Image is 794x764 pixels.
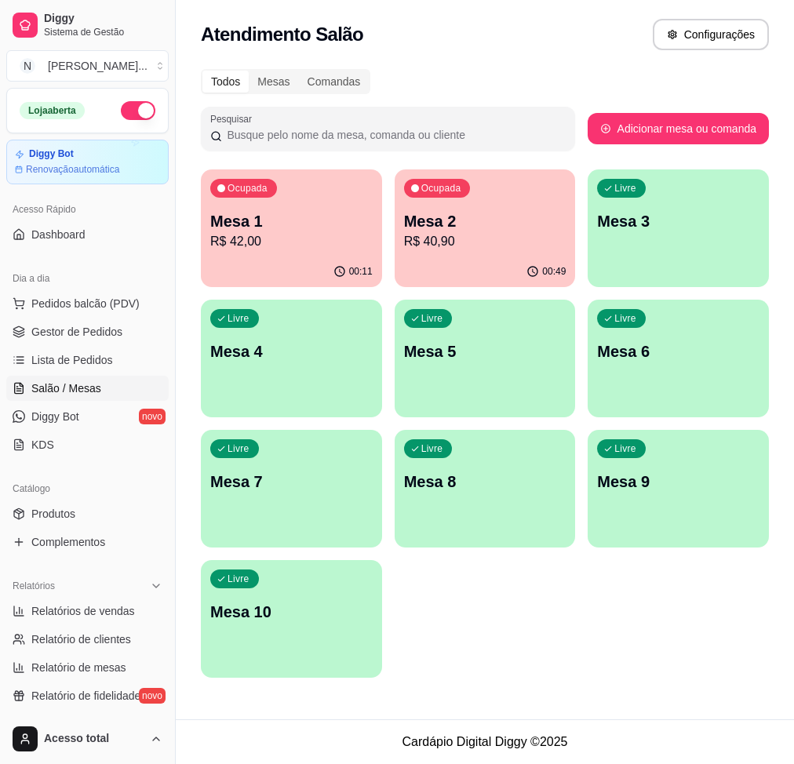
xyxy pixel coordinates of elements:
[31,409,79,424] span: Diggy Bot
[31,227,86,242] span: Dashboard
[228,573,249,585] p: Livre
[228,312,249,325] p: Livre
[210,232,373,251] p: R$ 42,00
[201,430,382,548] button: LivreMesa 7
[395,169,576,287] button: OcupadaMesa 2R$ 40,9000:49
[13,580,55,592] span: Relatórios
[404,471,566,493] p: Mesa 8
[588,113,769,144] button: Adicionar mesa ou comanda
[201,169,382,287] button: OcupadaMesa 1R$ 42,0000:11
[201,22,363,47] h2: Atendimento Salão
[542,265,566,278] p: 00:49
[6,476,169,501] div: Catálogo
[202,71,249,93] div: Todos
[121,101,155,120] button: Alterar Status
[6,655,169,680] a: Relatório de mesas
[20,102,85,119] div: Loja aberta
[201,560,382,678] button: LivreMesa 10
[597,471,759,493] p: Mesa 9
[31,296,140,311] span: Pedidos balcão (PDV)
[210,210,373,232] p: Mesa 1
[349,265,373,278] p: 00:11
[6,347,169,373] a: Lista de Pedidos
[597,340,759,362] p: Mesa 6
[614,442,636,455] p: Livre
[249,71,298,93] div: Mesas
[395,300,576,417] button: LivreMesa 5
[176,719,794,764] footer: Cardápio Digital Diggy © 2025
[44,732,144,746] span: Acesso total
[395,430,576,548] button: LivreMesa 8
[31,324,122,340] span: Gestor de Pedidos
[31,603,135,619] span: Relatórios de vendas
[421,312,443,325] p: Livre
[20,58,35,74] span: N
[404,340,566,362] p: Mesa 5
[597,210,759,232] p: Mesa 3
[31,437,54,453] span: KDS
[588,430,769,548] button: LivreMesa 9
[404,232,566,251] p: R$ 40,90
[421,182,461,195] p: Ocupada
[6,222,169,247] a: Dashboard
[6,319,169,344] a: Gestor de Pedidos
[299,71,370,93] div: Comandas
[31,631,131,647] span: Relatório de clientes
[6,529,169,555] a: Complementos
[31,534,105,550] span: Complementos
[210,112,257,126] label: Pesquisar
[26,163,119,176] article: Renovação automática
[210,340,373,362] p: Mesa 4
[210,471,373,493] p: Mesa 7
[6,404,169,429] a: Diggy Botnovo
[228,442,249,455] p: Livre
[222,127,565,143] input: Pesquisar
[6,266,169,291] div: Dia a dia
[44,12,162,26] span: Diggy
[31,688,140,704] span: Relatório de fidelidade
[6,432,169,457] a: KDS
[44,26,162,38] span: Sistema de Gestão
[6,627,169,652] a: Relatório de clientes
[6,683,169,708] a: Relatório de fidelidadenovo
[6,376,169,401] a: Salão / Mesas
[421,442,443,455] p: Livre
[48,58,148,74] div: [PERSON_NAME] ...
[588,169,769,287] button: LivreMesa 3
[6,6,169,44] a: DiggySistema de Gestão
[6,501,169,526] a: Produtos
[6,720,169,758] button: Acesso total
[6,197,169,222] div: Acesso Rápido
[588,300,769,417] button: LivreMesa 6
[31,660,126,675] span: Relatório de mesas
[201,300,382,417] button: LivreMesa 4
[614,182,636,195] p: Livre
[614,312,636,325] p: Livre
[31,380,101,396] span: Salão / Mesas
[6,140,169,184] a: Diggy BotRenovaçãoautomática
[31,352,113,368] span: Lista de Pedidos
[228,182,268,195] p: Ocupada
[6,598,169,624] a: Relatórios de vendas
[31,506,75,522] span: Produtos
[210,601,373,623] p: Mesa 10
[404,210,566,232] p: Mesa 2
[6,291,169,316] button: Pedidos balcão (PDV)
[29,148,74,160] article: Diggy Bot
[6,50,169,82] button: Select a team
[653,19,769,50] button: Configurações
